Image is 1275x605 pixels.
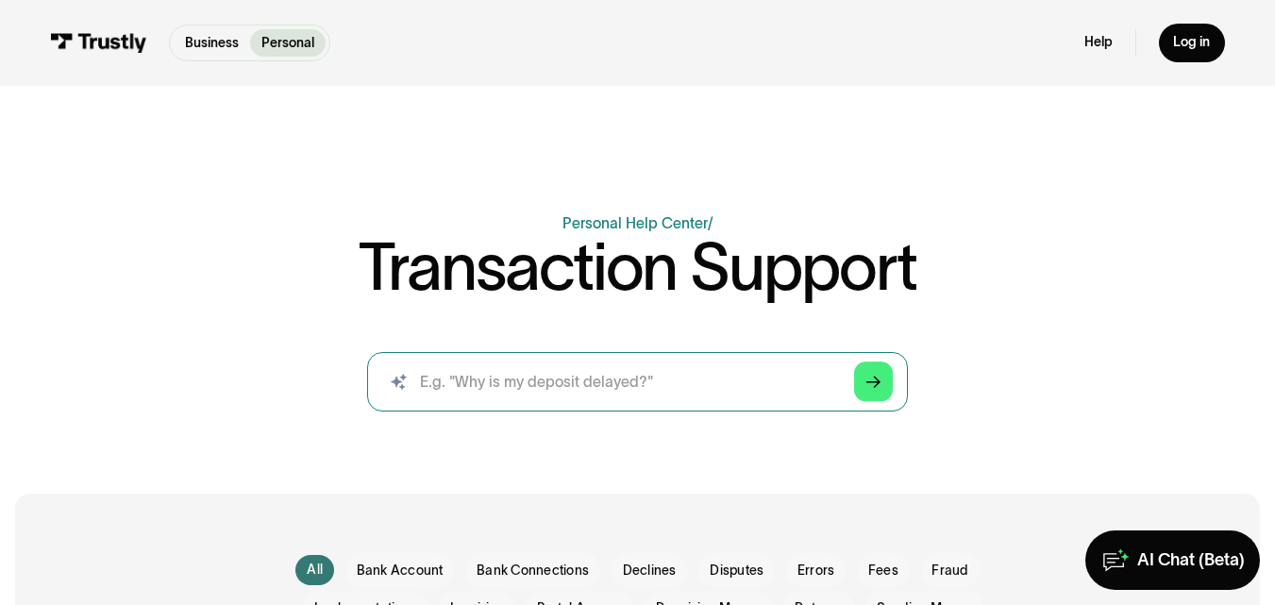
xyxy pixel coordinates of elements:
[1173,34,1210,51] div: Log in
[174,29,250,57] a: Business
[1159,24,1226,63] a: Log in
[931,562,967,580] span: Fraud
[868,562,898,580] span: Fees
[307,561,323,580] div: All
[357,562,444,580] span: Bank Account
[261,33,314,53] p: Personal
[1085,530,1260,590] a: AI Chat (Beta)
[708,215,713,231] div: /
[797,562,834,580] span: Errors
[477,562,589,580] span: Bank Connections
[185,33,239,53] p: Business
[367,352,908,412] input: search
[562,215,708,231] a: Personal Help Center
[367,352,908,412] form: Search
[1137,549,1245,571] div: AI Chat (Beta)
[359,234,916,299] h1: Transaction Support
[250,29,326,57] a: Personal
[50,33,147,54] img: Trustly Logo
[1084,34,1113,51] a: Help
[295,555,333,585] a: All
[623,562,677,580] span: Declines
[710,562,763,580] span: Disputes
